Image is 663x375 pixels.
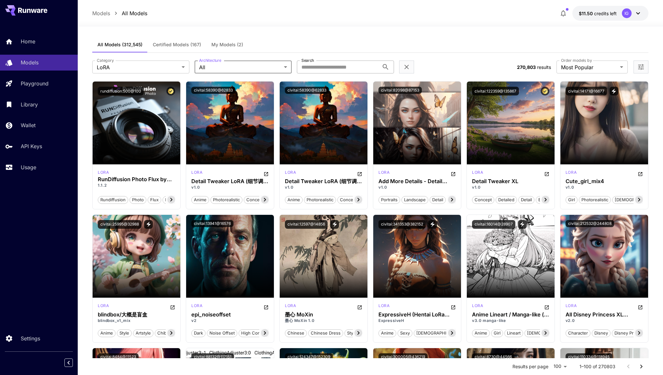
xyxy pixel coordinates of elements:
button: style [344,329,359,337]
span: girl [491,330,503,336]
button: concept [244,195,266,204]
p: Playground [21,80,49,87]
button: photorealistic [579,195,611,204]
button: anime [191,195,209,204]
button: Clear filters (1) [403,63,410,71]
button: civitai:300005@436219 [378,353,428,360]
span: disney [592,330,610,336]
span: noise offset [207,330,237,336]
div: Detail Tweaker LoRA (细节调整LoRA) [191,178,269,184]
span: $11.50 [579,11,594,16]
p: lora [566,170,577,175]
button: disney [592,329,611,337]
span: artstyle [133,330,153,336]
span: detailed [496,197,517,203]
p: ExpressiveH [378,318,456,324]
span: lineart [505,330,523,336]
div: IG [622,8,632,18]
button: character [566,329,590,337]
label: Category [97,58,114,63]
span: high contrast [239,330,271,336]
span: landscape [402,197,428,203]
span: photorealistic [304,197,336,203]
button: Open in CivitAI [638,170,643,177]
h3: 墨心 MoXin [285,312,362,318]
button: sexy [398,329,412,337]
button: civitai:8730@44566 [472,353,514,360]
button: anime [472,329,490,337]
button: flux [148,195,161,204]
p: lora [285,303,296,309]
label: Order models by [561,58,592,63]
a: All Models [122,9,147,17]
div: All Disney Princess XL LoRA Model from Ralph Breaks the Internet [566,312,643,318]
p: Results per page [512,363,548,370]
p: Home [21,38,35,45]
button: Open in CivitAI [451,170,456,177]
h3: Detail Tweaker XL [472,178,549,184]
button: photo [129,195,146,204]
span: anime [192,197,209,203]
p: blindbox_v1_mix [98,318,175,324]
div: SD 1.5 [378,170,389,177]
p: 1.1.2 [98,182,175,188]
button: anime [378,329,396,337]
button: Open in CivitAI [357,303,362,311]
span: rundiffusion [98,197,128,203]
span: LoRA [97,63,179,71]
span: [DEMOGRAPHIC_DATA] [525,330,576,336]
button: disney princess [612,329,649,337]
span: style [117,330,131,336]
span: chinese dress [309,330,343,336]
button: anime [285,195,303,204]
span: flux [148,197,161,203]
p: 墨心 MoXin 1.0 [285,318,362,324]
button: Go to next page [635,360,648,373]
button: artstyle [133,329,153,337]
button: civitai:124347@152309 [285,353,333,360]
button: Open in CivitAI [264,170,269,177]
button: civitai:88132@117151 [191,353,234,360]
button: chibi [155,329,170,337]
span: dark [192,330,205,336]
p: v3.0 manga-like [472,318,549,324]
p: lora [98,170,109,175]
p: lora [285,170,296,175]
button: noise offset [207,329,237,337]
span: 270,803 [517,64,536,70]
button: girl [566,195,578,204]
button: Open more filters [637,63,645,71]
nav: breadcrumb [92,9,147,17]
span: character [566,330,590,336]
span: anime [98,330,115,336]
button: lineart [504,329,523,337]
span: All Models (312,545) [97,42,142,48]
div: Collapse sidebar [69,357,78,369]
div: SD 1.5 [191,303,202,311]
button: civitai:13941@16576 [191,220,233,227]
button: civitai:58390@62833 [191,87,235,94]
span: portraits [379,197,400,203]
button: landscape [401,195,428,204]
label: Search [301,58,314,63]
button: Open in CivitAI [170,303,175,311]
button: civitai:82098@87153 [378,87,422,94]
span: concept [472,197,494,203]
button: photorealistic [304,195,336,204]
span: chinese [285,330,307,336]
button: civitai:122359@135867 [472,87,519,95]
button: civitai:212532@244808 [566,220,614,227]
button: View trigger words [144,220,153,229]
h3: Anime Lineart / Manga-like (线稿/線画/マンガ風/漫画风) Style [472,312,549,318]
p: 1–100 of 270803 [579,363,615,370]
span: concept [244,197,266,203]
span: Certified Models (167) [153,42,201,48]
span: concept [338,197,359,203]
h3: epi_noiseoffset [191,312,269,318]
div: FLUX.1 D [98,170,109,175]
button: civitai:12597@14856 [285,220,328,229]
p: v1.0 [472,184,549,190]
